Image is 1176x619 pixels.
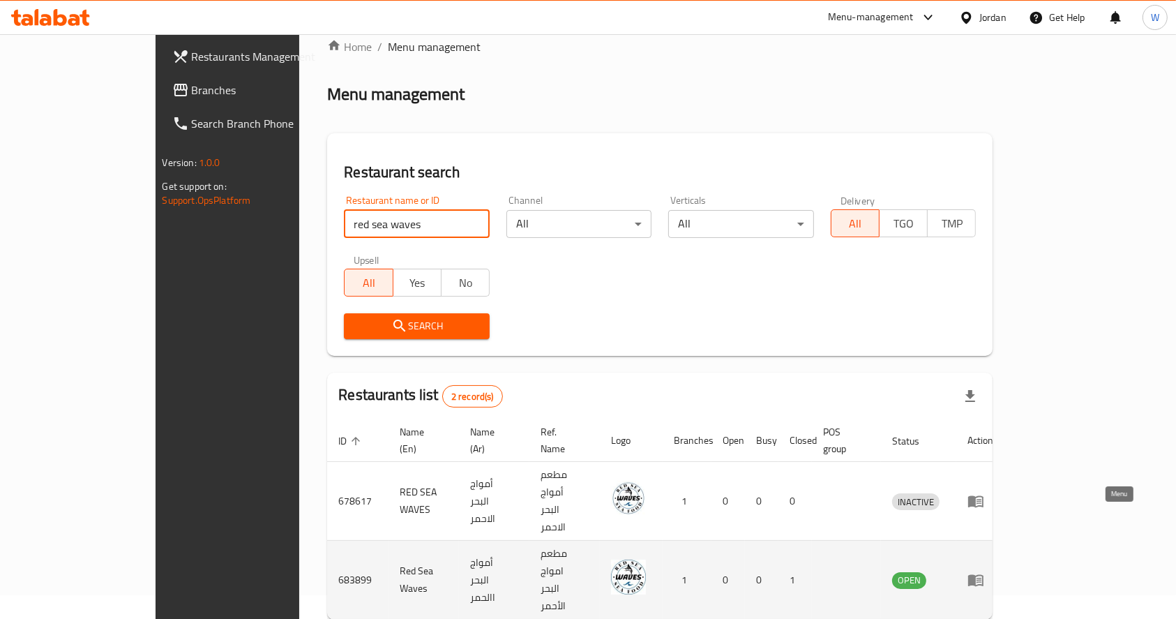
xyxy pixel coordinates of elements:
span: W [1151,10,1159,25]
span: ID [338,433,365,449]
span: Menu management [388,38,481,55]
span: Restaurants Management [192,48,341,65]
a: Search Branch Phone [161,107,352,140]
span: Yes [399,273,436,293]
label: Delivery [840,195,875,205]
span: Name (En) [400,424,442,457]
td: مطعم أمواج البحر الاحمر [529,462,600,541]
span: Get support on: [163,177,227,195]
th: Logo [600,419,663,462]
span: 1.0.0 [199,154,220,172]
div: INACTIVE [892,493,940,510]
span: Branches [192,82,341,98]
td: 678617 [327,462,389,541]
div: Menu-management [828,9,914,26]
td: أمواج البحر الاحمر [459,462,529,541]
button: Search [344,313,490,339]
button: TGO [879,209,928,237]
button: TMP [927,209,976,237]
span: TGO [885,214,922,234]
span: OPEN [892,572,926,588]
th: Busy [745,419,778,462]
td: 0 [778,462,812,541]
span: TMP [933,214,970,234]
label: Upsell [354,255,379,264]
td: 0 [711,462,745,541]
h2: Restaurant search [344,162,976,183]
span: No [447,273,484,293]
nav: breadcrumb [327,38,993,55]
span: Version: [163,154,197,172]
button: Yes [393,269,442,297]
span: Search [355,318,478,335]
button: All [831,209,880,237]
span: Name (Ar) [470,424,513,457]
span: Status [892,433,937,449]
h2: Menu management [327,83,465,105]
span: All [350,273,387,293]
div: OPEN [892,572,926,589]
th: Action [956,419,1004,462]
th: Open [711,419,745,462]
td: 1 [663,462,711,541]
div: Total records count [442,385,503,408]
th: Branches [663,419,711,462]
button: No [441,269,490,297]
button: All [344,269,393,297]
span: Search Branch Phone [192,115,341,132]
a: Restaurants Management [161,40,352,73]
h2: Restaurants list [338,385,502,408]
span: INACTIVE [892,494,940,510]
div: Menu [967,493,993,509]
th: Closed [778,419,812,462]
td: 0 [745,462,778,541]
a: Support.OpsPlatform [163,191,251,209]
li: / [377,38,382,55]
div: All [506,210,652,238]
img: RED SEA WAVES [611,481,646,516]
span: POS group [823,424,864,457]
div: Jordan [979,10,1007,25]
input: Search for restaurant name or ID.. [344,210,490,238]
div: All [668,210,814,238]
img: Red Sea Waves [611,560,646,595]
div: Export file [953,380,987,413]
span: 2 record(s) [443,390,502,403]
a: Branches [161,73,352,107]
td: RED SEA WAVES [389,462,459,541]
span: Ref. Name [541,424,583,457]
span: All [837,214,874,234]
